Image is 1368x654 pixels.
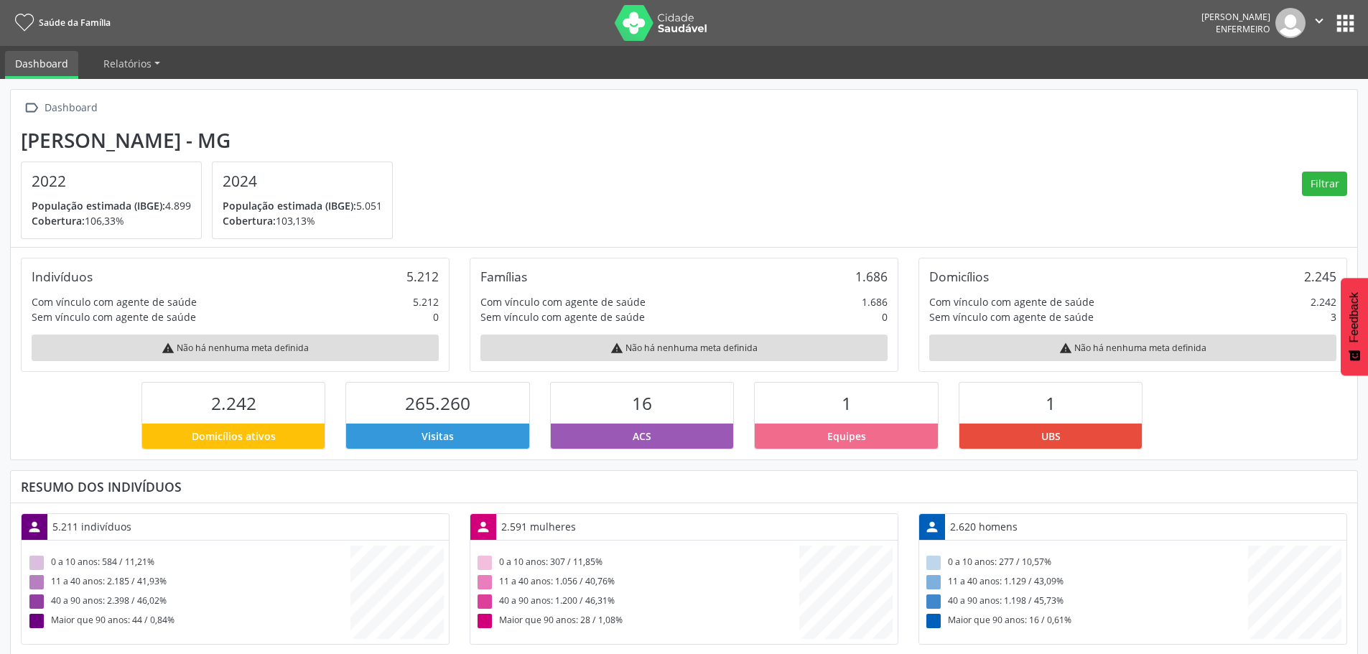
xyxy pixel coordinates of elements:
p: 103,13% [223,213,382,228]
div: Com vínculo com agente de saúde [32,294,197,309]
i: person [924,519,940,535]
div: 40 a 90 anos: 1.200 / 46,31% [475,592,799,612]
div: 5.212 [413,294,439,309]
span: 265.260 [405,391,470,415]
span: 2.242 [211,391,256,415]
i:  [21,98,42,118]
button: Filtrar [1302,172,1347,196]
div: Dashboard [42,98,100,118]
p: 5.051 [223,198,382,213]
div: 0 a 10 anos: 584 / 11,21% [27,553,350,573]
div: 2.242 [1311,294,1336,309]
div: Não há nenhuma meta definida [929,335,1336,361]
div: 40 a 90 anos: 2.398 / 46,02% [27,592,350,612]
i: warning [162,342,175,355]
div: 11 a 40 anos: 2.185 / 41,93% [27,573,350,592]
span: Saúde da Família [39,17,111,29]
i: warning [1059,342,1072,355]
i: person [475,519,491,535]
i: person [27,519,42,535]
div: Maior que 90 anos: 16 / 0,61% [924,612,1248,631]
div: 1.686 [855,268,888,284]
div: Com vínculo com agente de saúde [929,294,1094,309]
span: Feedback [1348,292,1361,342]
span: População estimada (IBGE): [32,199,165,212]
span: ACS [633,429,651,444]
h4: 2024 [223,172,382,190]
img: img [1275,8,1306,38]
div: 1.686 [862,294,888,309]
div: [PERSON_NAME] [1201,11,1270,23]
span: 1 [842,391,852,415]
div: 40 a 90 anos: 1.198 / 45,73% [924,592,1248,612]
span: Equipes [827,429,866,444]
span: UBS [1041,429,1061,444]
span: 1 [1046,391,1056,415]
span: População estimada (IBGE): [223,199,356,212]
div: 5.212 [406,268,439,284]
span: Visitas [422,429,454,444]
div: Com vínculo com agente de saúde [480,294,646,309]
div: 0 a 10 anos: 307 / 11,85% [475,553,799,573]
button: Feedback - Mostrar pesquisa [1341,278,1368,375]
span: Relatórios [103,57,152,70]
div: Sem vínculo com agente de saúde [929,309,1094,324]
a:  Dashboard [21,98,100,118]
i:  [1311,13,1327,29]
div: Indivíduos [32,268,93,284]
span: 16 [632,391,652,415]
div: 11 a 40 anos: 1.056 / 40,76% [475,573,799,592]
span: Domicílios ativos [192,429,276,444]
div: 2.245 [1304,268,1336,284]
i: warning [610,342,623,355]
h4: 2022 [32,172,191,190]
div: Sem vínculo com agente de saúde [32,309,196,324]
span: Enfermeiro [1216,23,1270,35]
div: 3 [1331,309,1336,324]
div: Domicílios [929,268,989,284]
div: Famílias [480,268,527,284]
div: 2.591 mulheres [496,514,581,539]
span: Cobertura: [32,214,85,228]
span: Cobertura: [223,214,276,228]
div: 5.211 indivíduos [47,514,136,539]
div: [PERSON_NAME] - MG [21,129,403,152]
div: Maior que 90 anos: 44 / 0,84% [27,612,350,631]
div: Não há nenhuma meta definida [32,335,439,361]
div: Sem vínculo com agente de saúde [480,309,645,324]
button: apps [1333,11,1358,36]
div: Não há nenhuma meta definida [480,335,888,361]
div: Maior que 90 anos: 28 / 1,08% [475,612,799,631]
p: 106,33% [32,213,191,228]
div: 0 a 10 anos: 277 / 10,57% [924,553,1248,573]
div: Resumo dos indivíduos [21,479,1347,495]
p: 4.899 [32,198,191,213]
a: Dashboard [5,51,78,79]
a: Relatórios [93,51,170,76]
button:  [1306,8,1333,38]
a: Saúde da Família [10,11,111,34]
div: 0 [882,309,888,324]
div: 0 [433,309,439,324]
div: 2.620 homens [945,514,1023,539]
div: 11 a 40 anos: 1.129 / 43,09% [924,573,1248,592]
